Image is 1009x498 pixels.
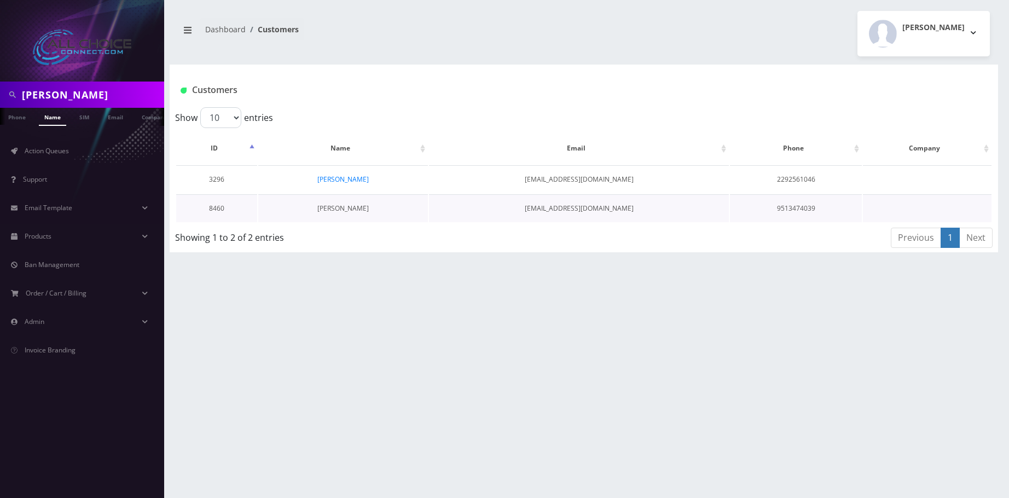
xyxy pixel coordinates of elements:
[175,227,508,244] div: Showing 1 to 2 of 2 entries
[959,228,993,248] a: Next
[3,108,31,125] a: Phone
[25,146,69,155] span: Action Queues
[181,85,850,95] h1: Customers
[25,345,76,355] span: Invoice Branding
[23,175,47,184] span: Support
[33,30,131,65] img: All Choice Connect
[74,108,95,125] a: SIM
[317,175,369,184] a: [PERSON_NAME]
[176,194,257,222] td: 8460
[246,24,299,35] li: Customers
[26,288,86,298] span: Order / Cart / Billing
[25,317,44,326] span: Admin
[176,165,257,193] td: 3296
[25,203,72,212] span: Email Template
[178,18,576,49] nav: breadcrumb
[25,260,79,269] span: Ban Management
[205,24,246,34] a: Dashboard
[429,165,729,193] td: [EMAIL_ADDRESS][DOMAIN_NAME]
[857,11,990,56] button: [PERSON_NAME]
[258,132,428,164] th: Name: activate to sort column ascending
[22,84,161,105] input: Search in Company
[175,107,273,128] label: Show entries
[730,132,862,164] th: Phone: activate to sort column ascending
[902,23,965,32] h2: [PERSON_NAME]
[429,132,729,164] th: Email: activate to sort column ascending
[25,231,51,241] span: Products
[102,108,129,125] a: Email
[863,132,991,164] th: Company: activate to sort column ascending
[429,194,729,222] td: [EMAIL_ADDRESS][DOMAIN_NAME]
[39,108,66,126] a: Name
[200,107,241,128] select: Showentries
[317,204,369,213] a: [PERSON_NAME]
[941,228,960,248] a: 1
[730,194,862,222] td: 9513474039
[176,132,257,164] th: ID: activate to sort column descending
[730,165,862,193] td: 2292561046
[891,228,941,248] a: Previous
[136,108,173,125] a: Company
